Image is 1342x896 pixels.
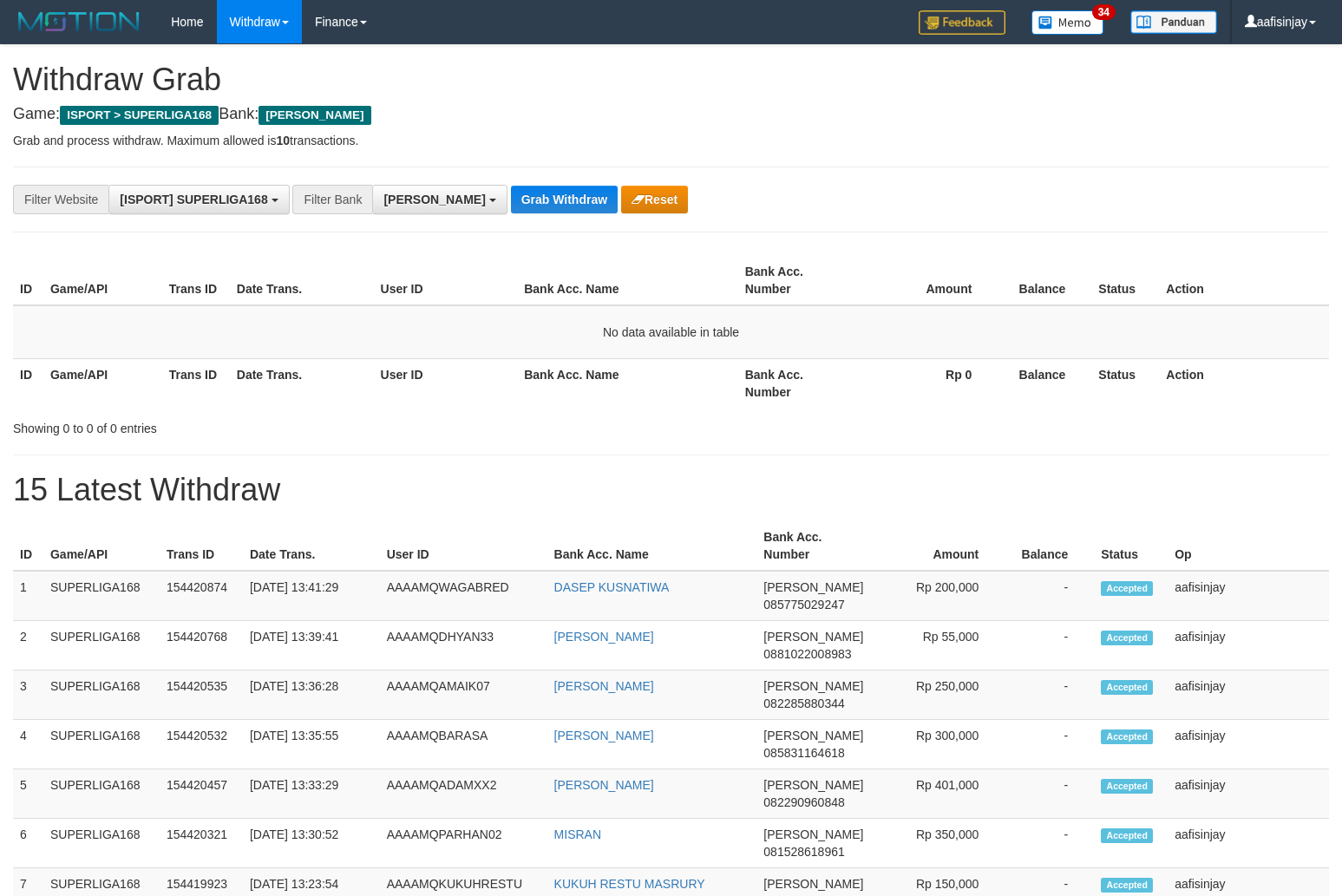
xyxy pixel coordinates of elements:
td: SUPERLIGA168 [43,670,160,720]
th: User ID [380,521,547,571]
td: [DATE] 13:35:55 [243,720,380,769]
strong: 10 [276,134,290,147]
td: SUPERLIGA168 [43,819,160,868]
td: AAAAMQADAMXX2 [380,769,547,819]
th: ID [13,358,43,408]
th: Balance [1005,521,1094,571]
th: Date Trans. [230,256,374,305]
th: Status [1091,358,1159,408]
td: 5 [13,769,43,819]
a: KUKUH RESTU MASRURY [554,877,705,891]
span: Copy 081528618961 to clipboard [763,845,844,859]
div: Showing 0 to 0 of 0 entries [13,413,547,437]
button: Grab Withdraw [511,186,618,213]
span: [PERSON_NAME] [763,729,863,742]
td: SUPERLIGA168 [43,720,160,769]
td: Rp 401,000 [870,769,1005,819]
td: - [1005,571,1094,621]
th: Balance [998,358,1091,408]
th: ID [13,521,43,571]
td: 3 [13,670,43,720]
th: Game/API [43,521,160,571]
td: 2 [13,621,43,670]
th: Bank Acc. Number [756,521,870,571]
td: - [1005,720,1094,769]
th: Date Trans. [243,521,380,571]
h1: 15 Latest Withdraw [13,473,1329,507]
a: [PERSON_NAME] [554,729,654,742]
th: Trans ID [162,358,230,408]
span: [PERSON_NAME] [763,827,863,841]
th: User ID [374,256,518,305]
span: Accepted [1101,631,1153,645]
span: [PERSON_NAME] [763,580,863,594]
td: AAAAMQPARHAN02 [380,819,547,868]
div: Filter Website [13,185,108,214]
td: aafisinjay [1168,819,1329,868]
td: 154420768 [160,621,243,670]
button: Reset [621,186,688,213]
td: SUPERLIGA168 [43,621,160,670]
th: Action [1159,358,1329,408]
td: 6 [13,819,43,868]
td: Rp 300,000 [870,720,1005,769]
a: [PERSON_NAME] [554,630,654,644]
td: aafisinjay [1168,769,1329,819]
td: 154420532 [160,720,243,769]
img: MOTION_logo.png [13,9,145,35]
td: 154420457 [160,769,243,819]
span: Accepted [1101,680,1153,695]
a: [PERSON_NAME] [554,679,654,693]
p: Grab and process withdraw. Maximum allowed is transactions. [13,132,1329,149]
span: 34 [1092,4,1116,20]
span: [PERSON_NAME] [259,106,370,125]
img: Button%20Memo.svg [1031,10,1104,35]
th: ID [13,256,43,305]
span: [PERSON_NAME] [383,193,485,206]
span: Accepted [1101,878,1153,893]
span: [ISPORT] SUPERLIGA168 [120,193,267,206]
td: [DATE] 13:30:52 [243,819,380,868]
span: Accepted [1101,729,1153,744]
th: Game/API [43,256,162,305]
td: AAAAMQAMAIK07 [380,670,547,720]
td: AAAAMQWAGABRED [380,571,547,621]
td: aafisinjay [1168,571,1329,621]
td: aafisinjay [1168,670,1329,720]
td: aafisinjay [1168,720,1329,769]
span: [PERSON_NAME] [763,630,863,644]
td: AAAAMQDHYAN33 [380,621,547,670]
th: Bank Acc. Number [738,358,857,408]
td: 154420321 [160,819,243,868]
span: Accepted [1101,581,1153,596]
td: - [1005,769,1094,819]
img: Feedback.jpg [919,10,1005,35]
span: Copy 0881022008983 to clipboard [763,647,851,661]
td: 154420535 [160,670,243,720]
th: Trans ID [162,256,230,305]
th: Bank Acc. Name [517,256,738,305]
td: AAAAMQBARASA [380,720,547,769]
td: 1 [13,571,43,621]
div: Filter Bank [292,185,372,214]
th: Status [1091,256,1159,305]
td: [DATE] 13:36:28 [243,670,380,720]
th: Amount [870,521,1005,571]
button: [PERSON_NAME] [372,185,507,214]
a: [PERSON_NAME] [554,778,654,792]
span: Copy 085775029247 to clipboard [763,598,844,612]
h1: Withdraw Grab [13,62,1329,97]
span: [PERSON_NAME] [763,679,863,693]
h4: Game: Bank: [13,106,1329,123]
td: 154420874 [160,571,243,621]
td: Rp 350,000 [870,819,1005,868]
th: Status [1094,521,1168,571]
img: panduan.png [1130,10,1217,34]
th: Bank Acc. Name [517,358,738,408]
span: Copy 082285880344 to clipboard [763,697,844,710]
td: Rp 200,000 [870,571,1005,621]
a: DASEP KUSNATIWA [554,580,670,594]
td: No data available in table [13,305,1329,359]
td: 4 [13,720,43,769]
span: [PERSON_NAME] [763,778,863,792]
